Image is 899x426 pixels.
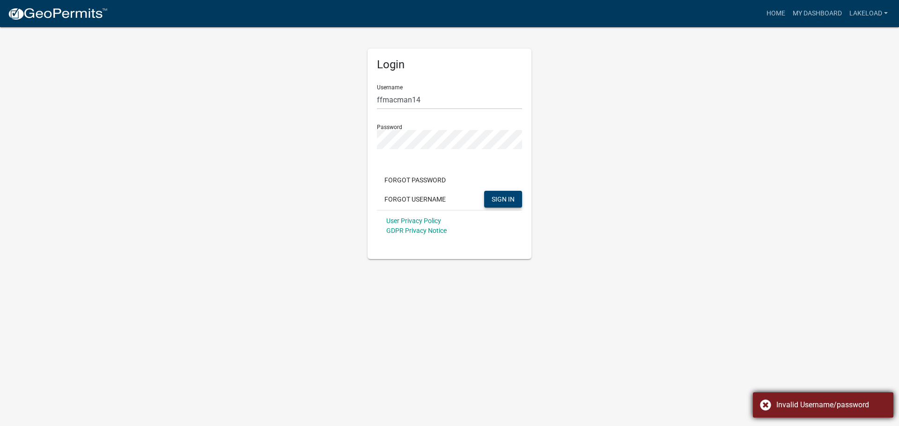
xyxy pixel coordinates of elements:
[789,5,846,22] a: My Dashboard
[386,217,441,224] a: User Privacy Policy
[377,58,522,72] h5: Login
[377,191,453,208] button: Forgot Username
[386,227,447,234] a: GDPR Privacy Notice
[377,172,453,188] button: Forgot Password
[763,5,789,22] a: Home
[484,191,522,208] button: SIGN IN
[776,399,886,411] div: Invalid Username/password
[492,195,515,202] span: SIGN IN
[846,5,892,22] a: lakeload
